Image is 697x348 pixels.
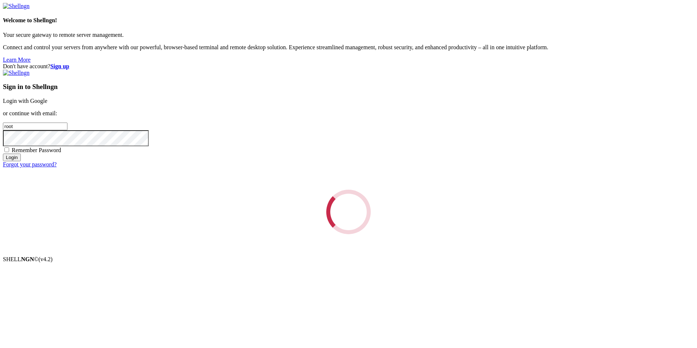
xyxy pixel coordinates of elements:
[3,63,694,70] div: Don't have account?
[3,161,57,167] a: Forgot your password?
[3,44,694,51] p: Connect and control your servers from anywhere with our powerful, browser-based terminal and remo...
[3,70,30,76] img: Shellngn
[3,17,694,24] h4: Welcome to Shellngn!
[39,256,53,262] span: 4.2.0
[3,123,67,130] input: Email address
[3,83,694,91] h3: Sign in to Shellngn
[3,57,31,63] a: Learn More
[3,32,694,38] p: Your secure gateway to remote server management.
[3,110,694,117] p: or continue with email:
[3,256,52,262] span: SHELL ©
[12,147,61,153] span: Remember Password
[3,98,47,104] a: Login with Google
[3,154,21,161] input: Login
[4,147,9,152] input: Remember Password
[21,256,34,262] b: NGN
[3,3,30,9] img: Shellngn
[320,183,378,241] div: Loading...
[50,63,69,69] a: Sign up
